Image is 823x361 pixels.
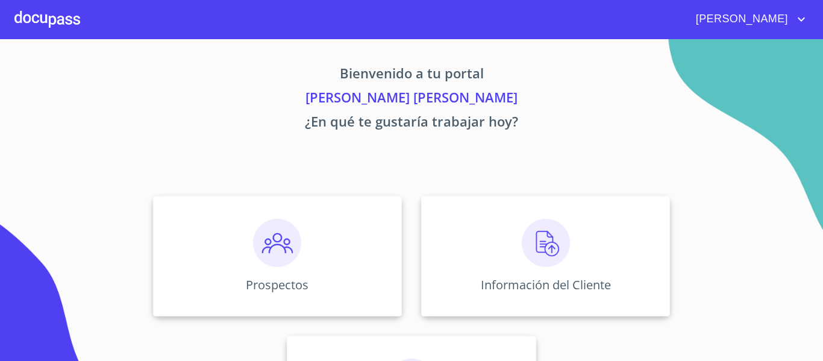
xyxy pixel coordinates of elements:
[481,277,611,293] p: Información del Cliente
[40,87,783,111] p: [PERSON_NAME] [PERSON_NAME]
[687,10,794,29] span: [PERSON_NAME]
[522,219,570,267] img: carga.png
[246,277,308,293] p: Prospectos
[253,219,301,267] img: prospectos.png
[687,10,809,29] button: account of current user
[40,111,783,136] p: ¿En qué te gustaría trabajar hoy?
[40,63,783,87] p: Bienvenido a tu portal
